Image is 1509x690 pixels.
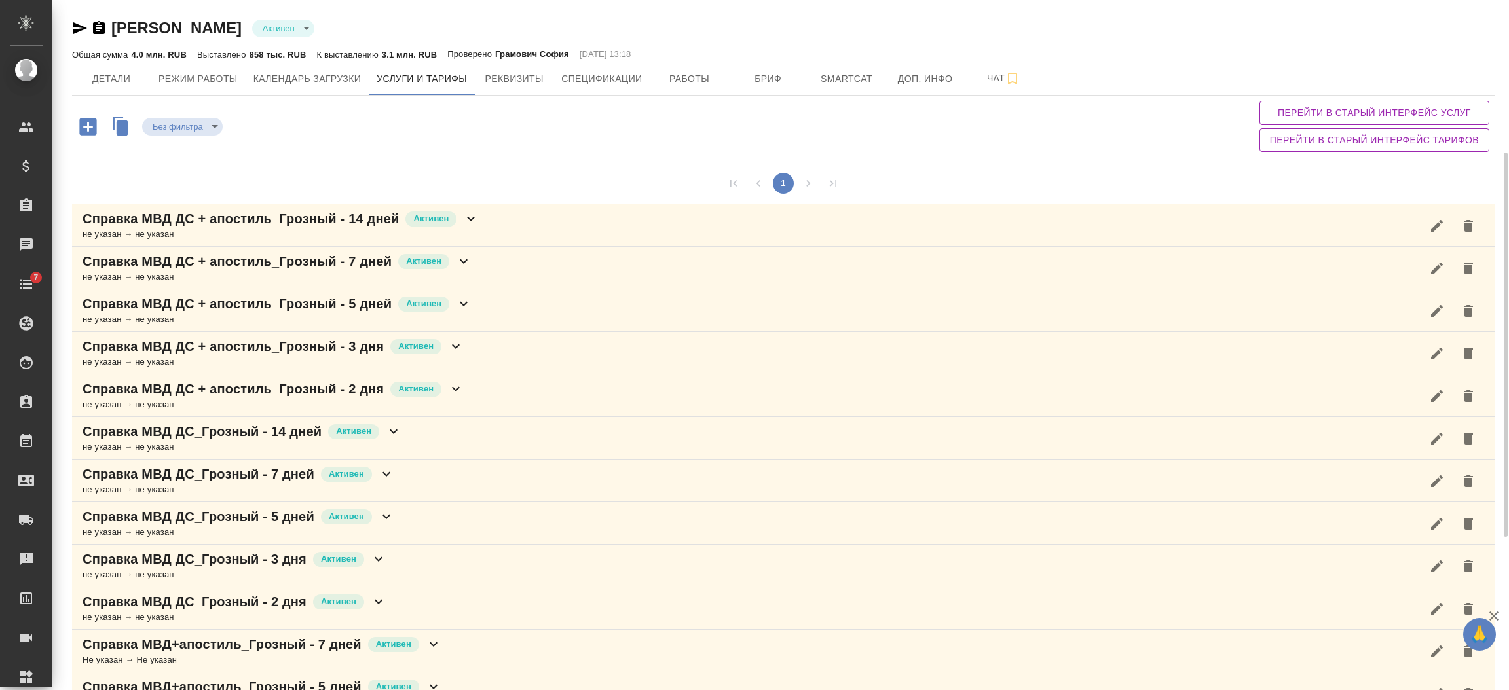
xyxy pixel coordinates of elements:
[1453,551,1484,582] button: Удалить услугу
[83,228,479,241] div: не указан → не указан
[1421,253,1453,284] button: Редактировать услугу
[406,255,441,268] p: Активен
[580,48,631,61] p: [DATE] 13:18
[1453,423,1484,454] button: Удалить услугу
[197,50,250,60] p: Выставлено
[83,355,464,369] div: не указан → не указан
[1421,636,1453,667] button: Редактировать услугу
[1453,636,1484,667] button: Удалить услугу
[483,71,546,87] span: Реквизиты
[259,23,299,34] button: Активен
[1421,551,1453,582] button: Редактировать услугу
[317,50,382,60] p: К выставлению
[83,270,472,283] div: не указан → не указан
[406,297,441,310] p: Активен
[1421,338,1453,369] button: Редактировать услугу
[83,653,441,666] div: Не указан → Не указан
[1468,621,1491,648] span: 🙏
[83,398,464,411] div: не указан → не указан
[72,545,1495,587] div: Справка МВД ДС_Грозный - 3 дняАктивенне указан → не указан
[973,70,1035,86] span: Чат
[72,630,1495,672] div: Справка МВД+апостиль_Грозный - 7 днейАктивенНе указан → Не указан
[91,20,107,36] button: Скопировать ссылку
[721,173,846,194] nav: pagination navigation
[83,337,384,355] p: Справка МВД ДС + апостиль_Грозный - 3 дня
[329,510,364,523] p: Активен
[1421,423,1453,454] button: Редактировать услугу
[1453,593,1484,625] button: Удалить услугу
[83,252,392,270] p: Справка МВД ДС + апостиль_Грозный - 7 дней
[72,289,1495,332] div: Справка МВД ДС + апостиль_Грозный - 5 днейАктивенне указан → не указан
[1259,101,1489,125] button: Перейти в старый интерфейс услуг
[111,19,242,37] a: [PERSON_NAME]
[1453,508,1484,539] button: Удалить услугу
[83,526,394,539] div: не указан → не указан
[1453,338,1484,369] button: Удалить услугу
[1453,380,1484,412] button: Удалить услугу
[1463,618,1496,651] button: 🙏
[83,483,394,496] div: не указан → не указан
[72,50,131,60] p: Общая сумма
[83,635,362,653] p: Справка МВД+апостиль_Грозный - 7 дней
[131,50,186,60] p: 4.0 млн. RUB
[321,595,356,608] p: Активен
[72,460,1495,502] div: Справка МВД ДС_Грозный - 7 днейАктивенне указан → не указан
[83,313,472,326] div: не указан → не указан
[1270,132,1479,149] span: Перейти в старый интерфейс тарифов
[72,332,1495,374] div: Справка МВД ДС + апостиль_Грозный - 3 дняАктивенне указан → не указан
[382,50,437,60] p: 3.1 млн. RUB
[398,382,434,395] p: Активен
[83,507,314,526] p: Справка МВД ДС_Грозный - 5 дней
[894,71,957,87] span: Доп. инфо
[72,20,88,36] button: Скопировать ссылку для ЯМессенджера
[1005,71,1020,86] svg: Подписаться
[253,71,362,87] span: Календарь загрузки
[83,611,386,624] div: не указан → не указан
[1421,593,1453,625] button: Редактировать услугу
[1453,210,1484,242] button: Удалить услугу
[376,638,411,651] p: Активен
[83,592,307,611] p: Справка МВД ДС_Грозный - 2 дня
[336,425,371,438] p: Активен
[815,71,878,87] span: Smartcat
[1453,295,1484,327] button: Удалить услугу
[83,422,322,441] p: Справка МВД ДС_Грозный - 14 дней
[561,71,642,87] span: Спецификации
[398,340,434,353] p: Активен
[83,465,314,483] p: Справка МВД ДС_Грозный - 7 дней
[106,113,142,143] button: Скопировать услуги другого исполнителя
[149,121,207,132] button: Без фильтра
[72,417,1495,460] div: Справка МВД ДС_Грозный - 14 днейАктивенне указан → не указан
[83,295,392,313] p: Справка МВД ДС + апостиль_Грозный - 5 дней
[83,550,307,568] p: Справка МВД ДС_Грозный - 3 дня
[80,71,143,87] span: Детали
[3,268,49,300] a: 7
[1421,380,1453,412] button: Редактировать услугу
[72,587,1495,630] div: Справка МВД ДС_Грозный - 2 дняАктивенне указан → не указан
[658,71,721,87] span: Работы
[447,48,495,61] p: Проверено
[72,204,1495,247] div: Справка МВД ДС + апостиль_Грозный - 14 днейАктивенне указан → не указан
[72,502,1495,545] div: Справка МВД ДС_Грозный - 5 днейАктивенне указан → не указан
[250,50,307,60] p: 858 тыс. RUB
[413,212,449,225] p: Активен
[158,71,238,87] span: Режим работы
[1259,128,1489,153] button: Перейти в старый интерфейс тарифов
[72,374,1495,417] div: Справка МВД ДС + апостиль_Грозный - 2 дняАктивенне указан → не указан
[26,271,46,284] span: 7
[495,48,569,61] p: Грамович София
[329,467,364,481] p: Активен
[321,553,356,566] p: Активен
[737,71,800,87] span: Бриф
[1421,210,1453,242] button: Редактировать услугу
[1421,508,1453,539] button: Редактировать услугу
[83,209,399,228] p: Справка МВД ДС + апостиль_Грозный - 14 дней
[1453,253,1484,284] button: Удалить услугу
[252,20,314,37] div: Активен
[83,441,401,454] div: не указан → не указан
[83,568,386,581] div: не указан → не указан
[142,118,223,136] div: Активен
[70,113,106,140] button: Добавить услугу
[1270,105,1479,121] span: Перейти в старый интерфейс услуг
[1453,465,1484,497] button: Удалить услугу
